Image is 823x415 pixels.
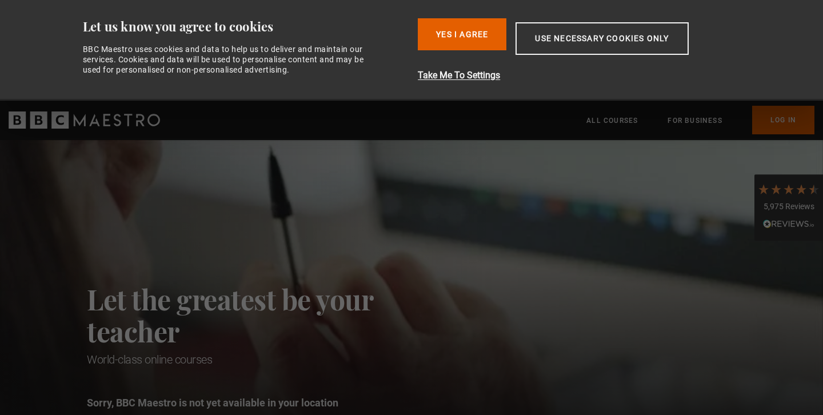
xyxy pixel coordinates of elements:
[516,22,688,55] button: Use necessary cookies only
[763,220,814,228] img: REVIEWS.io
[668,115,722,126] a: For business
[757,183,820,195] div: 4.7 Stars
[83,44,377,75] div: BBC Maestro uses cookies and data to help us to deliver and maintain our services. Cookies and da...
[87,352,424,368] h1: World-class online courses
[87,283,424,347] h2: Let the greatest be your teacher
[586,106,814,134] nav: Primary
[757,218,820,232] div: Read All Reviews
[9,111,160,129] svg: BBC Maestro
[752,106,814,134] a: Log In
[757,201,820,213] div: 5,975 Reviews
[754,174,823,241] div: 5,975 ReviewsRead All Reviews
[418,18,506,50] button: Yes I Agree
[418,69,749,82] button: Take Me To Settings
[83,18,409,35] div: Let us know you agree to cookies
[586,115,638,126] a: All Courses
